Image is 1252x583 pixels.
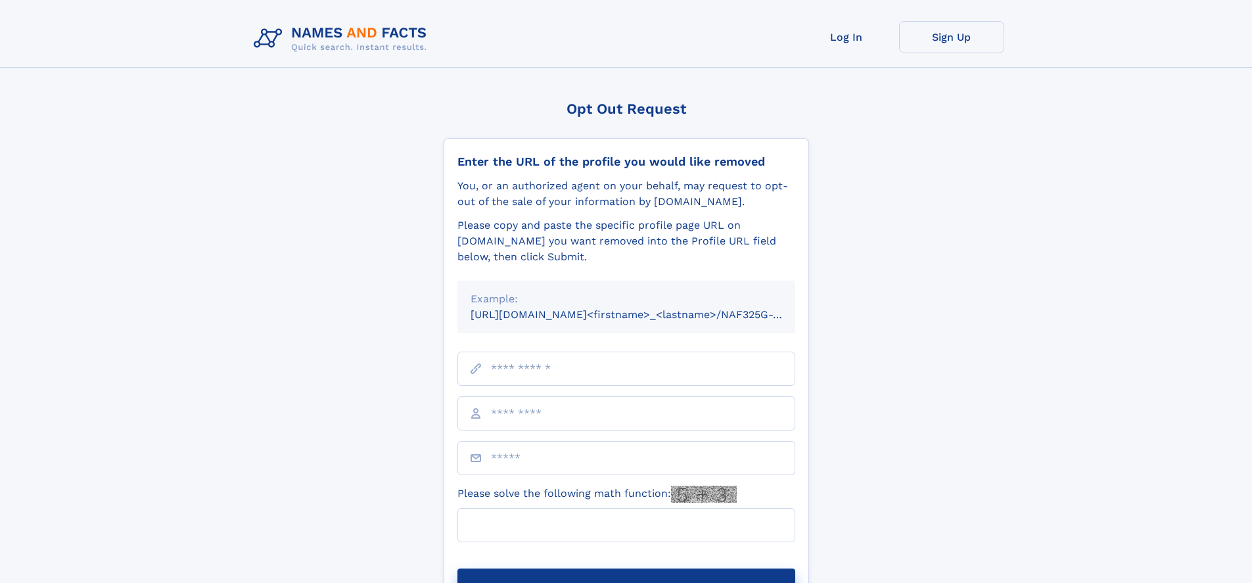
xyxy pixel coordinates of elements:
[248,21,438,57] img: Logo Names and Facts
[457,486,737,503] label: Please solve the following math function:
[794,21,899,53] a: Log In
[471,308,820,321] small: [URL][DOMAIN_NAME]<firstname>_<lastname>/NAF325G-xxxxxxxx
[444,101,809,117] div: Opt Out Request
[457,178,795,210] div: You, or an authorized agent on your behalf, may request to opt-out of the sale of your informatio...
[457,218,795,265] div: Please copy and paste the specific profile page URL on [DOMAIN_NAME] you want removed into the Pr...
[457,154,795,169] div: Enter the URL of the profile you would like removed
[471,291,782,307] div: Example:
[899,21,1004,53] a: Sign Up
